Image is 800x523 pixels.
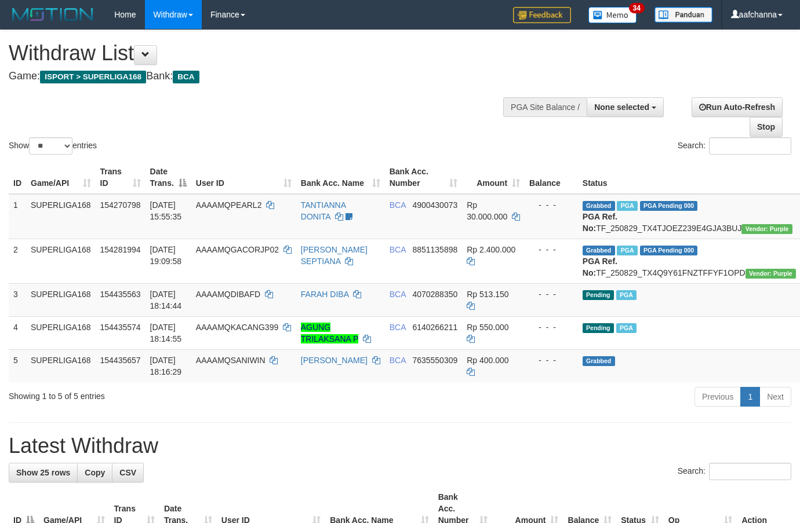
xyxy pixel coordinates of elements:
span: 154435574 [100,323,141,332]
span: Grabbed [583,356,615,366]
span: BCA [390,200,406,210]
span: 34 [629,3,645,13]
span: 154281994 [100,245,141,254]
span: 154435657 [100,356,141,365]
a: [PERSON_NAME] SEPTIANA [301,245,368,266]
span: PGA Pending [640,246,698,255]
td: SUPERLIGA168 [26,349,96,382]
input: Search: [709,137,791,155]
span: AAAAMQGACORJP02 [196,245,279,254]
h1: Withdraw List [9,42,522,65]
span: Show 25 rows [16,468,70,477]
span: [DATE] 18:14:55 [150,323,182,343]
button: None selected [587,97,664,117]
span: 154270798 [100,200,141,210]
span: Rp 2.400.000 [467,245,515,254]
h4: Game: Bank: [9,71,522,82]
a: Previous [694,387,741,407]
a: Show 25 rows [9,463,78,482]
span: Rp 400.000 [467,356,508,365]
td: SUPERLIGA168 [26,194,96,239]
span: Marked by aafnonsreyleab [617,246,637,255]
span: Grabbed [583,246,615,255]
td: 3 [9,283,26,316]
span: Vendor URL: https://trx4.1velocity.biz [746,269,796,279]
span: Copy [85,468,105,477]
div: - - - [529,244,573,255]
td: SUPERLIGA168 [26,316,96,349]
span: Grabbed [583,201,615,211]
span: AAAAMQKACANG399 [196,323,278,332]
th: Bank Acc. Number: activate to sort column ascending [385,161,463,194]
td: 5 [9,349,26,382]
img: Button%20Memo.svg [588,7,637,23]
span: Copy 8851135898 to clipboard [412,245,457,254]
img: Feedback.jpg [513,7,571,23]
div: Showing 1 to 5 of 5 entries [9,386,325,402]
span: [DATE] 19:09:58 [150,245,182,266]
img: MOTION_logo.png [9,6,97,23]
a: [PERSON_NAME] [301,356,368,365]
span: Copy 4900430073 to clipboard [412,200,457,210]
span: [DATE] 15:55:35 [150,200,182,221]
th: Date Trans.: activate to sort column descending [146,161,191,194]
span: Marked by aafsoycanthlai [616,290,637,300]
b: PGA Ref. No: [583,212,617,233]
span: 154435563 [100,290,141,299]
label: Search: [678,137,791,155]
th: Trans ID: activate to sort column ascending [96,161,146,194]
th: ID [9,161,26,194]
span: BCA [390,245,406,254]
span: AAAAMQDIBAFD [196,290,260,299]
label: Show entries [9,137,97,155]
div: - - - [529,321,573,333]
input: Search: [709,463,791,480]
a: Run Auto-Refresh [692,97,783,117]
div: - - - [529,288,573,300]
td: 1 [9,194,26,239]
th: Balance [525,161,578,194]
a: AGUNG TRILAKSANA P [301,323,358,343]
a: Stop [750,117,783,137]
div: - - - [529,199,573,211]
th: User ID: activate to sort column ascending [191,161,296,194]
span: Copy 7635550309 to clipboard [412,356,457,365]
span: CSV [119,468,136,477]
span: AAAAMQSANIWIN [196,356,266,365]
span: ISPORT > SUPERLIGA168 [40,71,146,83]
span: AAAAMQPEARL2 [196,200,262,210]
td: SUPERLIGA168 [26,283,96,316]
span: BCA [390,290,406,299]
td: 2 [9,239,26,283]
a: CSV [112,463,144,482]
span: BCA [173,71,199,83]
span: Copy 6140266211 to clipboard [412,323,457,332]
span: Rp 30.000.000 [467,200,507,221]
span: Copy 4070288350 to clipboard [412,290,457,299]
span: Vendor URL: https://trx4.1velocity.biz [741,224,792,234]
span: Marked by aafmaleo [617,201,637,211]
img: panduan.png [654,7,712,23]
span: Pending [583,323,614,333]
td: 4 [9,316,26,349]
select: Showentries [29,137,72,155]
span: Pending [583,290,614,300]
span: Rp 513.150 [467,290,508,299]
th: Amount: activate to sort column ascending [462,161,525,194]
a: Copy [77,463,112,482]
h1: Latest Withdraw [9,434,791,458]
span: Rp 550.000 [467,323,508,332]
span: [DATE] 18:16:29 [150,356,182,376]
span: None selected [594,103,649,112]
span: BCA [390,356,406,365]
td: SUPERLIGA168 [26,239,96,283]
a: 1 [740,387,760,407]
a: FARAH DIBA [301,290,348,299]
span: PGA Pending [640,201,698,211]
a: TANTIANNA DONITA [301,200,346,221]
th: Game/API: activate to sort column ascending [26,161,96,194]
div: PGA Site Balance / [503,97,587,117]
span: BCA [390,323,406,332]
a: Next [759,387,791,407]
span: Marked by aafsoycanthlai [616,323,637,333]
